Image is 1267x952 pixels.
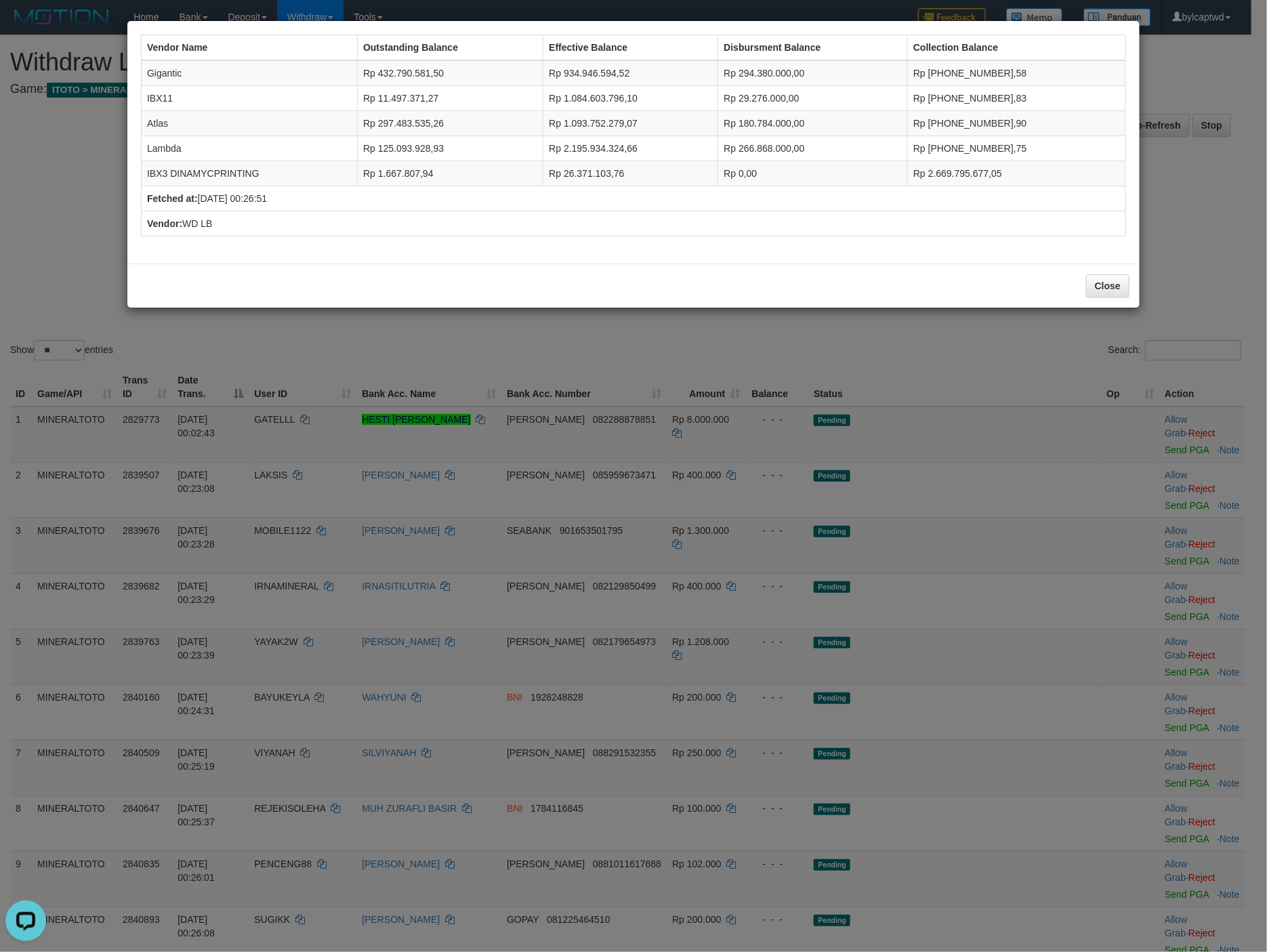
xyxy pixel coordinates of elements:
[142,161,358,186] td: IBX3 DINAMYCPRINTING
[147,218,182,229] b: Vendor:
[908,35,1126,61] th: Collection Balance
[543,60,718,86] td: Rp 934.946.594,52
[358,136,543,161] td: Rp 125.093.928,93
[718,136,908,161] td: Rp 266.868.000,00
[908,86,1126,111] td: Rp [PHONE_NUMBER],83
[908,136,1126,161] td: Rp [PHONE_NUMBER],75
[142,211,1126,236] td: WD LB
[142,86,358,111] td: IBX11
[718,111,908,136] td: Rp 180.784.000,00
[358,35,543,61] th: Outstanding Balance
[718,161,908,186] td: Rp 0,00
[358,161,543,186] td: Rp 1.667.807,94
[358,111,543,136] td: Rp 297.483.535,26
[142,35,358,61] th: Vendor Name
[908,60,1126,86] td: Rp [PHONE_NUMBER],58
[142,60,358,86] td: Gigantic
[142,136,358,161] td: Lambda
[543,161,718,186] td: Rp 26.371.103,76
[718,60,908,86] td: Rp 294.380.000,00
[908,161,1126,186] td: Rp 2.669.795.677,05
[142,111,358,136] td: Atlas
[5,5,46,46] button: Open LiveChat chat widget
[543,111,718,136] td: Rp 1.093.752.279,07
[147,193,198,204] b: Fetched at:
[543,136,718,161] td: Rp 2.195.934.324,66
[142,186,1126,211] td: [DATE] 00:26:51
[1086,274,1129,297] button: Close
[908,111,1126,136] td: Rp [PHONE_NUMBER],90
[358,60,543,86] td: Rp 432.790.581,50
[543,35,718,61] th: Effective Balance
[718,86,908,111] td: Rp 29.276.000,00
[718,35,908,61] th: Disbursment Balance
[358,86,543,111] td: Rp 11.497.371,27
[543,86,718,111] td: Rp 1.084.603.796,10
